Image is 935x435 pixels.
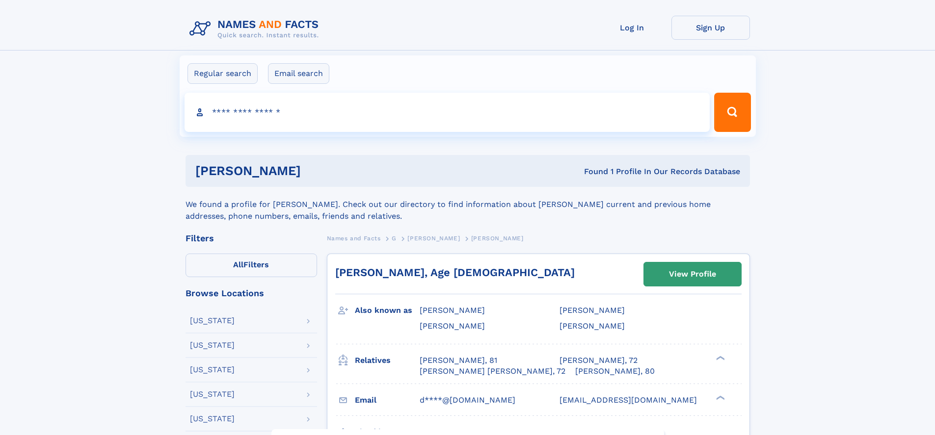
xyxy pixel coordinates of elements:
[233,260,243,269] span: All
[195,165,443,177] h1: [PERSON_NAME]
[644,262,741,286] a: View Profile
[669,263,716,285] div: View Profile
[190,415,235,423] div: [US_STATE]
[186,289,317,298] div: Browse Locations
[186,16,327,42] img: Logo Names and Facts
[190,317,235,325] div: [US_STATE]
[190,341,235,349] div: [US_STATE]
[714,355,725,361] div: ❯
[355,302,420,319] h3: Also known as
[420,366,565,377] a: [PERSON_NAME] [PERSON_NAME], 72
[420,355,497,366] a: [PERSON_NAME], 81
[714,93,750,132] button: Search Button
[471,235,524,242] span: [PERSON_NAME]
[335,266,575,279] a: [PERSON_NAME], Age [DEMOGRAPHIC_DATA]
[268,63,329,84] label: Email search
[407,235,460,242] span: [PERSON_NAME]
[560,306,625,315] span: [PERSON_NAME]
[190,390,235,398] div: [US_STATE]
[671,16,750,40] a: Sign Up
[420,321,485,331] span: [PERSON_NAME]
[593,16,671,40] a: Log In
[327,232,381,244] a: Names and Facts
[186,187,750,222] div: We found a profile for [PERSON_NAME]. Check out our directory to find information about [PERSON_N...
[407,232,460,244] a: [PERSON_NAME]
[186,254,317,277] label: Filters
[355,352,420,369] h3: Relatives
[442,166,740,177] div: Found 1 Profile In Our Records Database
[392,232,397,244] a: G
[185,93,710,132] input: search input
[187,63,258,84] label: Regular search
[355,392,420,409] h3: Email
[190,366,235,374] div: [US_STATE]
[714,394,725,401] div: ❯
[560,321,625,331] span: [PERSON_NAME]
[186,234,317,243] div: Filters
[420,306,485,315] span: [PERSON_NAME]
[575,366,655,377] a: [PERSON_NAME], 80
[392,235,397,242] span: G
[560,395,697,405] span: [EMAIL_ADDRESS][DOMAIN_NAME]
[560,355,638,366] a: [PERSON_NAME], 72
